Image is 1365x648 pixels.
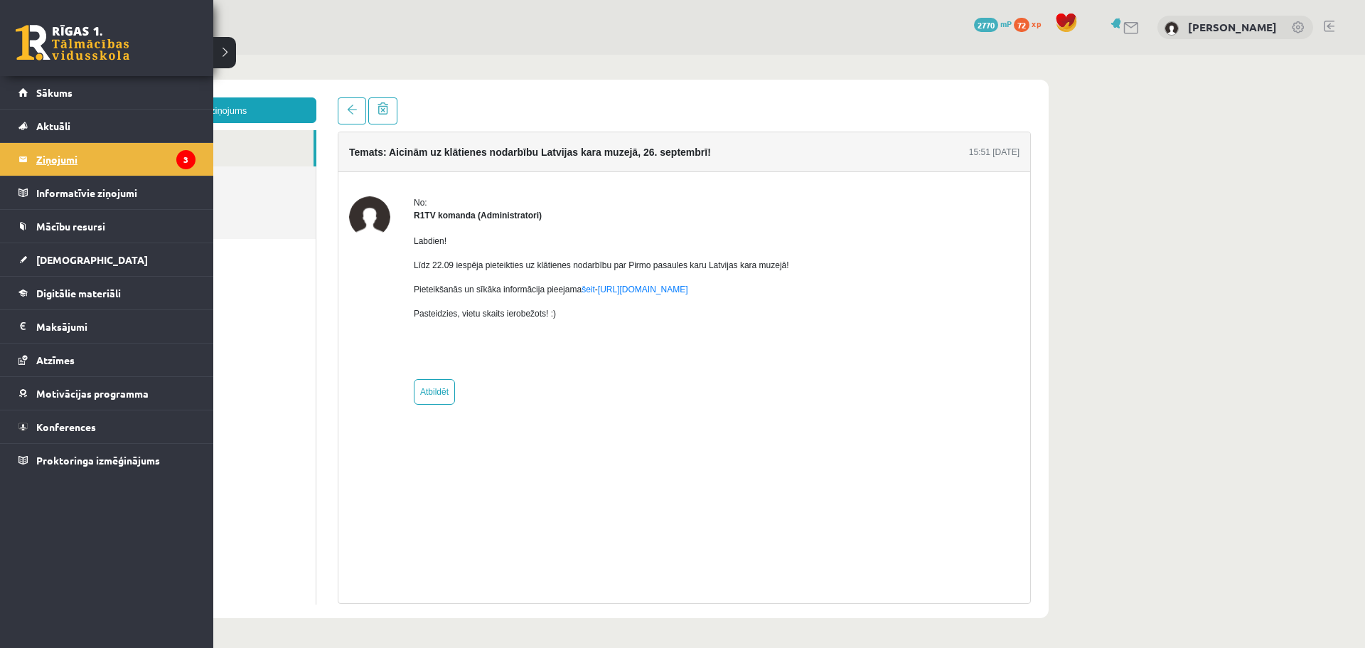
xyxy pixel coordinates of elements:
[36,86,73,99] span: Sākums
[1032,18,1041,29] span: xp
[43,148,259,184] a: Dzēstie
[18,310,196,343] a: Maksājumi
[18,143,196,176] a: Ziņojumi3
[16,25,129,60] a: Rīgas 1. Tālmācības vidusskola
[176,150,196,169] i: 3
[36,287,121,299] span: Digitālie materiāli
[18,176,196,209] a: Informatīvie ziņojumi
[357,142,732,154] div: No:
[36,454,160,467] span: Proktoringa izmēģinājums
[43,75,257,112] a: Ienākošie
[36,310,196,343] legend: Maksājumi
[18,410,196,443] a: Konferences
[18,76,196,109] a: Sākums
[292,92,654,103] h4: Temats: Aicinām uz klātienes nodarbību Latvijas kara muzejā, 26. septembrī!
[357,204,732,217] p: Līdz 22.09 iespēja pieteikties uz klātienes nodarbību par Pirmo pasaules karu Latvijas kara muzejā!
[18,210,196,243] a: Mācību resursi
[36,387,149,400] span: Motivācijas programma
[36,143,196,176] legend: Ziņojumi
[357,253,732,265] p: Pasteidzies, vietu skaits ierobežots! :)
[1188,20,1277,34] a: [PERSON_NAME]
[357,180,732,193] p: Labdien!
[18,377,196,410] a: Motivācijas programma
[36,176,196,209] legend: Informatīvie ziņojumi
[18,344,196,376] a: Atzīmes
[357,156,485,166] strong: R1TV komanda (Administratori)
[525,230,538,240] a: šeit
[18,444,196,477] a: Proktoringa izmēģinājums
[1165,21,1179,36] img: Grigorijs Brusovs
[974,18,998,32] span: 2770
[36,220,105,233] span: Mācību resursi
[18,277,196,309] a: Digitālie materiāli
[357,228,732,241] p: Pieteikšanās un sīkāka informācija pieejama -
[36,119,70,132] span: Aktuāli
[1000,18,1012,29] span: mP
[1014,18,1048,29] a: 72 xp
[36,354,75,366] span: Atzīmes
[36,420,96,433] span: Konferences
[18,110,196,142] a: Aktuāli
[974,18,1012,29] a: 2770 mP
[292,142,333,183] img: R1TV komanda
[1014,18,1029,32] span: 72
[541,230,631,240] a: [URL][DOMAIN_NAME]
[43,112,259,148] a: Nosūtītie
[18,243,196,276] a: [DEMOGRAPHIC_DATA]
[36,253,148,266] span: [DEMOGRAPHIC_DATA]
[357,324,398,350] a: Atbildēt
[912,91,963,104] div: 15:51 [DATE]
[43,43,259,68] a: Jauns ziņojums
